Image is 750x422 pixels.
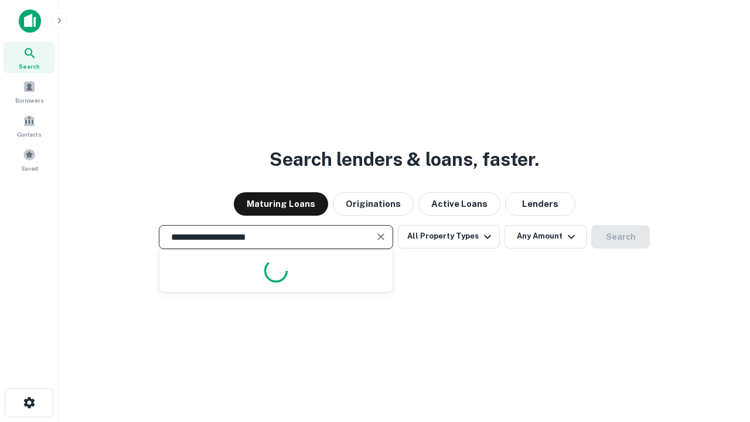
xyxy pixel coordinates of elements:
[270,145,539,173] h3: Search lenders & loans, faster.
[4,110,55,141] a: Contacts
[4,42,55,73] a: Search
[234,192,328,216] button: Maturing Loans
[373,229,389,245] button: Clear
[504,225,587,249] button: Any Amount
[505,192,575,216] button: Lenders
[691,328,750,384] iframe: Chat Widget
[333,192,414,216] button: Originations
[19,9,41,33] img: capitalize-icon.png
[4,76,55,107] a: Borrowers
[418,192,500,216] button: Active Loans
[19,62,40,71] span: Search
[18,130,41,139] span: Contacts
[4,144,55,175] a: Saved
[398,225,500,249] button: All Property Types
[21,164,38,173] span: Saved
[15,96,43,105] span: Borrowers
